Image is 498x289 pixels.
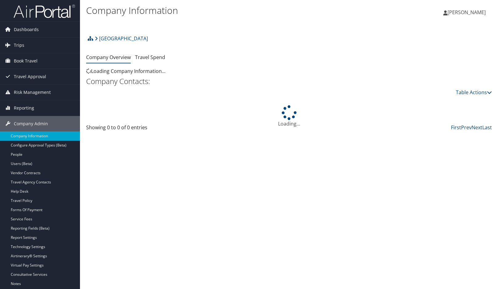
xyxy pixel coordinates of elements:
span: Trips [14,38,24,53]
a: [PERSON_NAME] [443,3,492,22]
a: Next [472,124,482,131]
span: Dashboards [14,22,39,37]
h2: Company Contacts: [86,76,492,86]
span: Reporting [14,100,34,116]
span: Travel Approval [14,69,46,84]
span: Loading Company Information... [86,68,165,74]
h1: Company Information [86,4,357,17]
div: Showing 0 to 0 of 0 entries [86,124,181,134]
span: Book Travel [14,53,38,69]
span: Company Admin [14,116,48,131]
a: Table Actions [456,89,492,96]
a: Company Overview [86,54,131,61]
div: Loading... [86,105,492,127]
a: Prev [461,124,472,131]
a: Last [482,124,492,131]
a: [GEOGRAPHIC_DATA] [95,32,148,45]
img: airportal-logo.png [14,4,75,18]
span: [PERSON_NAME] [448,9,486,16]
a: First [451,124,461,131]
a: Travel Spend [135,54,165,61]
span: Risk Management [14,85,51,100]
